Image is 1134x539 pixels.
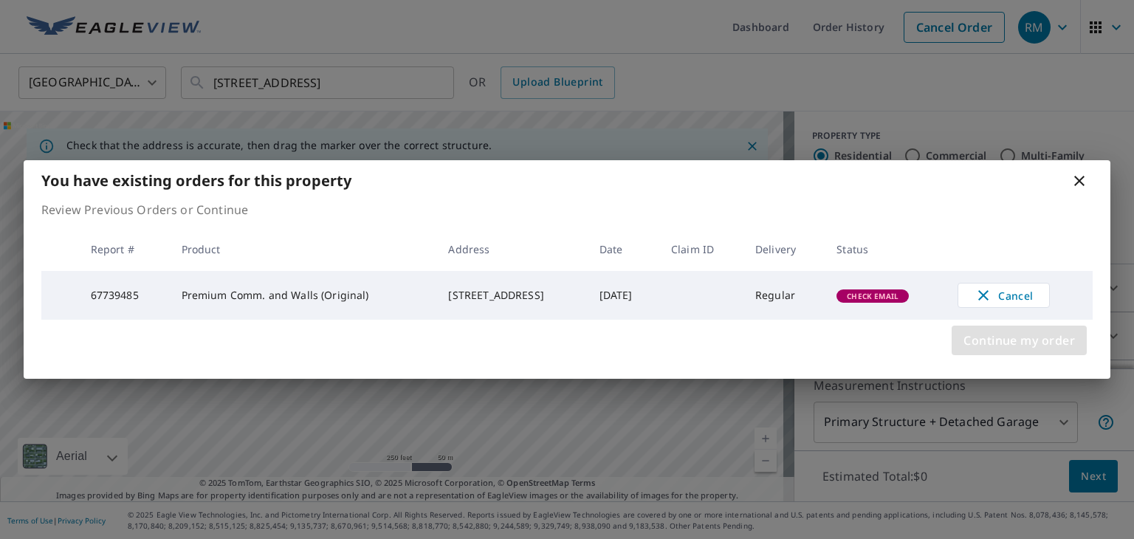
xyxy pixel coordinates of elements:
[79,227,170,271] th: Report #
[448,288,575,303] div: [STREET_ADDRESS]
[743,271,825,320] td: Regular
[838,291,907,301] span: Check Email
[170,271,437,320] td: Premium Comm. and Walls (Original)
[170,227,437,271] th: Product
[41,171,351,190] b: You have existing orders for this property
[952,326,1087,355] button: Continue my order
[588,227,659,271] th: Date
[79,271,170,320] td: 67739485
[973,286,1034,304] span: Cancel
[659,227,743,271] th: Claim ID
[958,283,1050,308] button: Cancel
[436,227,587,271] th: Address
[743,227,825,271] th: Delivery
[825,227,946,271] th: Status
[41,201,1093,219] p: Review Previous Orders or Continue
[588,271,659,320] td: [DATE]
[963,330,1075,351] span: Continue my order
